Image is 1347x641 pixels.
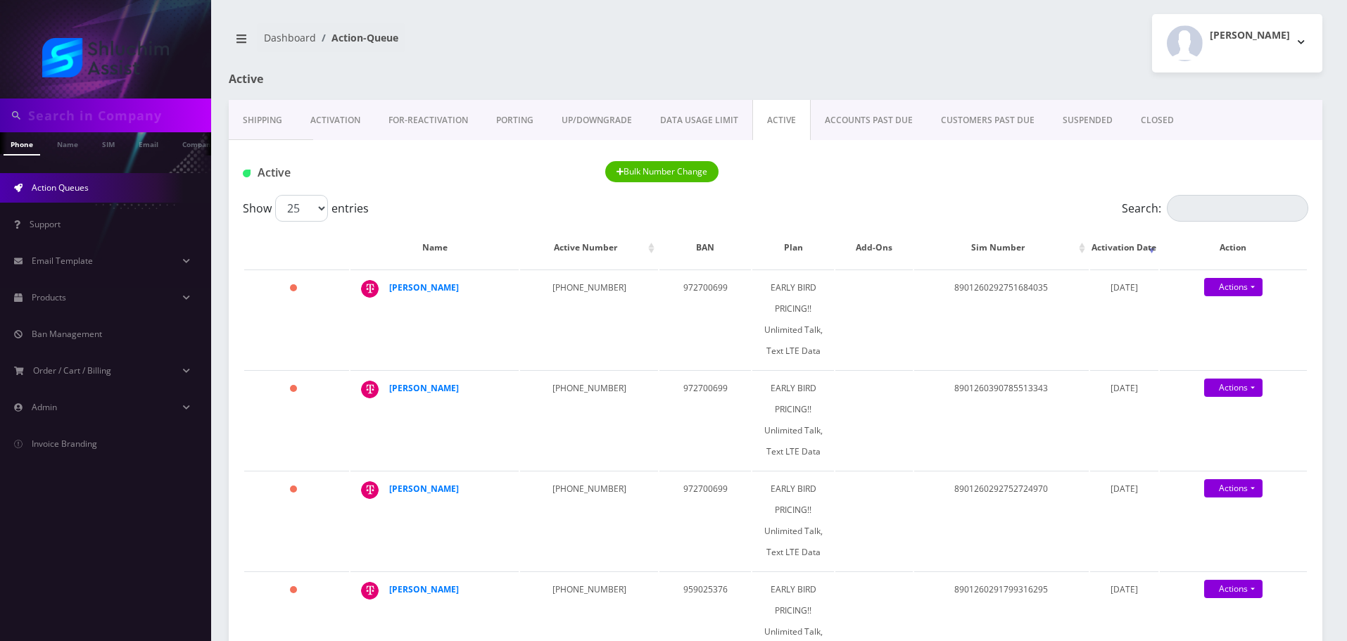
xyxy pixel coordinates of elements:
span: [DATE] [1111,281,1138,293]
td: 8901260390785513343 [914,370,1089,469]
label: Show entries [243,195,369,222]
td: EARLY BIRD PRICING!! Unlimited Talk, Text LTE Data [752,471,834,570]
h1: Active [243,166,584,179]
input: Search in Company [28,102,208,129]
a: CUSTOMERS PAST DUE [927,100,1049,141]
td: EARLY BIRD PRICING!! Unlimited Talk, Text LTE Data [752,370,834,469]
span: Ban Management [32,328,102,340]
a: [PERSON_NAME] [389,583,459,595]
th: BAN [659,227,751,268]
input: Search: [1167,195,1308,222]
a: PORTING [482,100,548,141]
a: CLOSED [1127,100,1188,141]
a: Name [50,132,85,154]
span: [DATE] [1111,583,1138,595]
a: Phone [4,132,40,156]
span: Order / Cart / Billing [33,364,111,376]
h1: Active [229,72,579,86]
button: [PERSON_NAME] [1152,14,1322,72]
a: UP/DOWNGRADE [548,100,646,141]
a: Email [132,132,165,154]
a: Activation [296,100,374,141]
a: FOR-REActivation [374,100,482,141]
span: Action Queues [32,182,89,193]
td: [PHONE_NUMBER] [520,471,658,570]
td: EARLY BIRD PRICING!! Unlimited Talk, Text LTE Data [752,269,834,369]
a: Company [175,132,222,154]
a: Actions [1204,479,1263,497]
span: [DATE] [1111,382,1138,394]
th: Action [1160,227,1307,268]
a: Actions [1204,379,1263,397]
img: Shluchim Assist [42,38,169,77]
span: Invoice Branding [32,438,97,450]
span: [DATE] [1111,483,1138,495]
a: Actions [1204,278,1263,296]
a: [PERSON_NAME] [389,483,459,495]
th: Add-Ons [835,227,913,268]
a: [PERSON_NAME] [389,382,459,394]
td: 8901260292752724970 [914,471,1089,570]
a: DATA USAGE LIMIT [646,100,752,141]
a: Shipping [229,100,296,141]
li: Action-Queue [316,30,398,45]
img: Active [243,170,251,177]
td: 972700699 [659,471,751,570]
span: Email Template [32,255,93,267]
h2: [PERSON_NAME] [1210,30,1290,42]
td: 8901260292751684035 [914,269,1089,369]
a: SIM [95,132,122,154]
td: [PHONE_NUMBER] [520,370,658,469]
a: ACTIVE [752,100,811,141]
span: Products [32,291,66,303]
select: Showentries [275,195,328,222]
span: Support [30,218,61,230]
th: Active Number: activate to sort column ascending [520,227,658,268]
td: [PHONE_NUMBER] [520,269,658,369]
nav: breadcrumb [229,23,765,63]
label: Search: [1122,195,1308,222]
a: SUSPENDED [1049,100,1127,141]
td: 972700699 [659,269,751,369]
th: Plan [752,227,834,268]
th: Activation Date: activate to sort column ascending [1090,227,1158,268]
span: Admin [32,401,57,413]
th: Sim Number: activate to sort column ascending [914,227,1089,268]
a: ACCOUNTS PAST DUE [811,100,927,141]
a: Dashboard [264,31,316,44]
td: 972700699 [659,370,751,469]
button: Bulk Number Change [605,161,719,182]
th: Name [350,227,519,268]
a: Actions [1204,580,1263,598]
a: [PERSON_NAME] [389,281,459,293]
